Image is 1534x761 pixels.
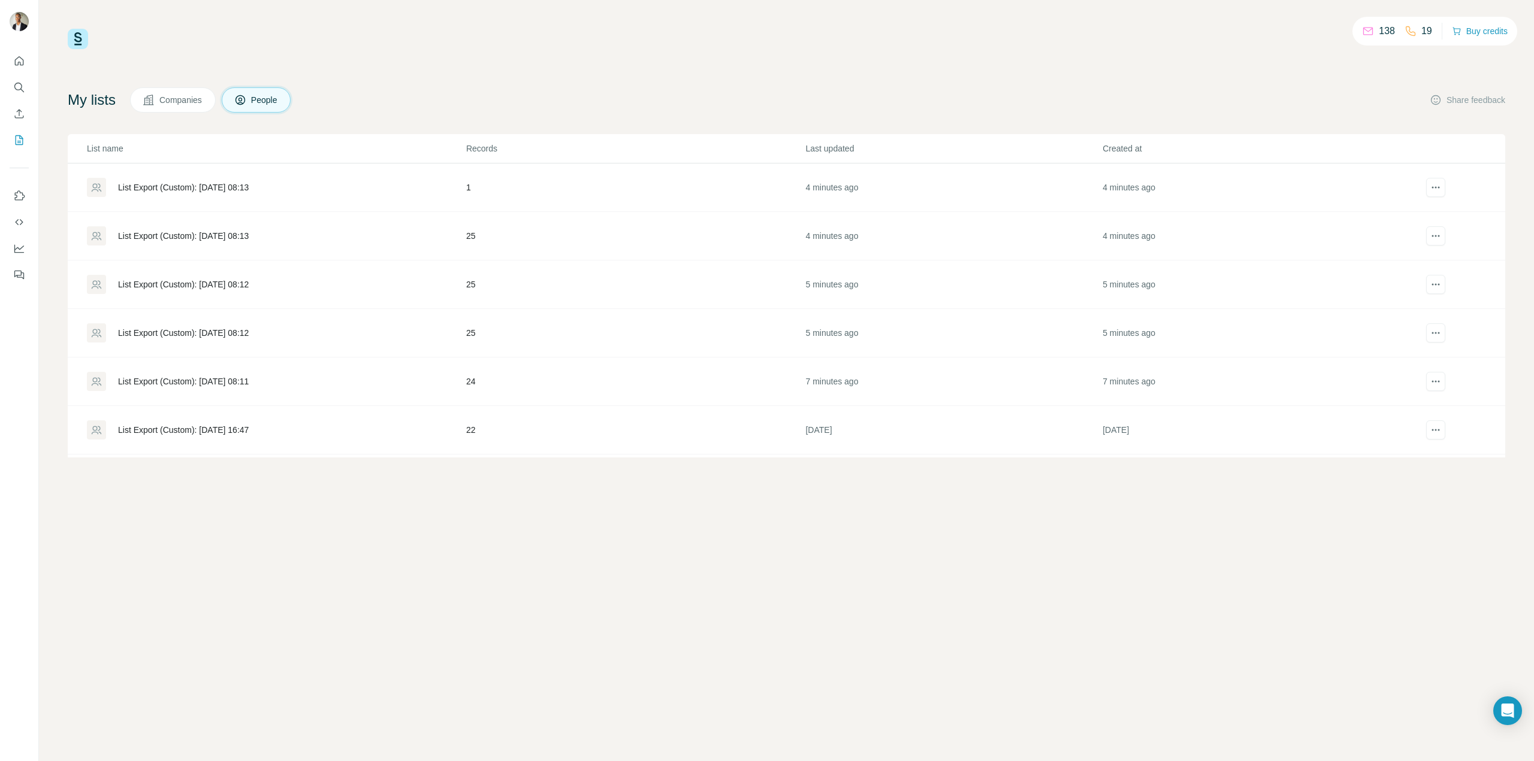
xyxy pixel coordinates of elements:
[1102,454,1399,503] td: [DATE]
[118,278,249,290] div: List Export (Custom): [DATE] 08:12
[1426,420,1445,439] button: actions
[68,90,116,110] h4: My lists
[1426,226,1445,245] button: actions
[1103,143,1399,154] p: Created at
[251,94,279,106] span: People
[118,424,249,436] div: List Export (Custom): [DATE] 16:47
[118,375,249,387] div: List Export (Custom): [DATE] 08:11
[1426,178,1445,197] button: actions
[1102,163,1399,212] td: 4 minutes ago
[68,29,88,49] img: Surfe Logo
[87,143,465,154] p: List name
[805,143,1101,154] p: Last updated
[805,406,1102,454] td: [DATE]
[1102,406,1399,454] td: [DATE]
[466,260,805,309] td: 25
[1102,309,1399,357] td: 5 minutes ago
[1426,275,1445,294] button: actions
[1102,260,1399,309] td: 5 minutes ago
[10,211,29,233] button: Use Surfe API
[805,309,1102,357] td: 5 minutes ago
[10,77,29,98] button: Search
[10,238,29,259] button: Dashboard
[118,230,249,242] div: List Export (Custom): [DATE] 08:13
[118,327,249,339] div: List Export (Custom): [DATE] 08:12
[466,212,805,260] td: 25
[466,143,805,154] p: Records
[10,129,29,151] button: My lists
[1426,323,1445,342] button: actions
[1102,212,1399,260] td: 4 minutes ago
[1102,357,1399,406] td: 7 minutes ago
[466,406,805,454] td: 22
[805,454,1102,503] td: [DATE]
[10,50,29,72] button: Quick start
[1493,696,1522,725] div: Open Intercom Messenger
[466,163,805,212] td: 1
[805,163,1102,212] td: 4 minutes ago
[10,103,29,125] button: Enrich CSV
[805,212,1102,260] td: 4 minutes ago
[466,309,805,357] td: 25
[805,357,1102,406] td: 7 minutes ago
[466,357,805,406] td: 24
[1426,372,1445,391] button: actions
[118,181,249,193] div: List Export (Custom): [DATE] 08:13
[10,12,29,31] img: Avatar
[1379,24,1395,38] p: 138
[159,94,203,106] span: Companies
[466,454,805,503] td: 25
[805,260,1102,309] td: 5 minutes ago
[1452,23,1508,40] button: Buy credits
[10,264,29,286] button: Feedback
[10,185,29,207] button: Use Surfe on LinkedIn
[1421,24,1432,38] p: 19
[1430,94,1505,106] button: Share feedback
